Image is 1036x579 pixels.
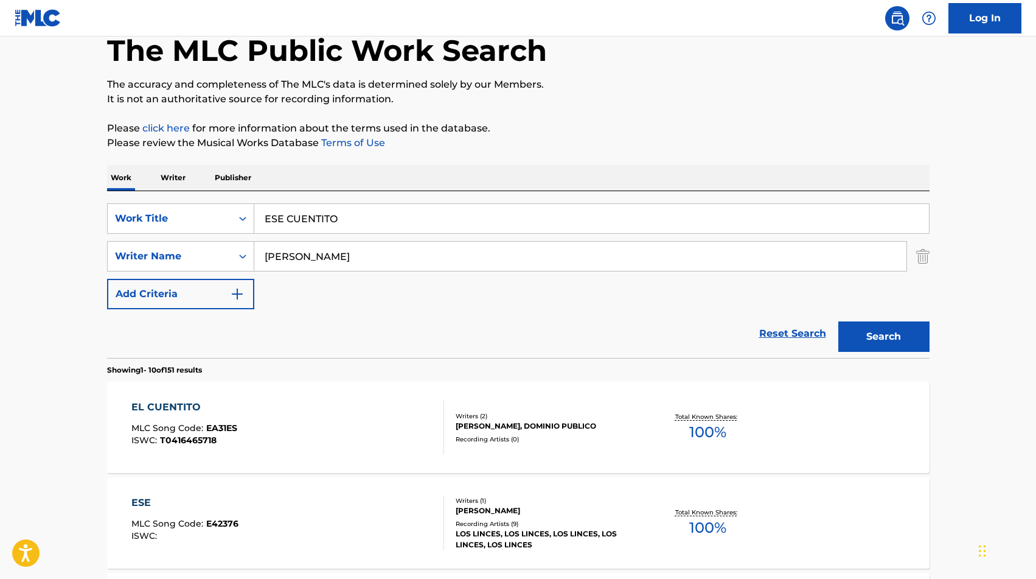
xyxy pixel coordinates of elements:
a: Reset Search [753,320,832,347]
div: Work Title [115,211,224,226]
div: Writer Name [115,249,224,264]
div: Recording Artists ( 0 ) [456,435,639,444]
a: ESEMLC Song Code:E42376ISWC:Writers (1)[PERSON_NAME]Recording Artists (9)LOS LINCES, LOS LINCES, ... [107,477,930,569]
span: 100 % [689,421,726,443]
div: ESE [131,496,238,510]
div: Help [917,6,941,30]
a: Terms of Use [319,137,385,149]
p: Work [107,165,135,191]
a: Public Search [885,6,909,30]
button: Add Criteria [107,279,254,309]
span: T0416465718 [160,435,217,446]
div: LOS LINCES, LOS LINCES, LOS LINCES, LOS LINCES, LOS LINCES [456,528,639,550]
span: MLC Song Code : [131,423,206,433]
span: EA31ES [206,423,237,433]
img: Delete Criterion [916,241,930,272]
img: help [922,11,936,26]
button: Search [838,321,930,352]
img: search [890,11,905,26]
div: Writers ( 1 ) [456,496,639,505]
div: Widget de chat [975,521,1036,579]
p: Total Known Shares: [675,508,740,517]
p: Publisher [211,165,255,191]
p: Showing 1 - 10 of 151 results [107,365,202,376]
p: The accuracy and completeness of The MLC's data is determined solely by our Members. [107,77,930,92]
div: Recording Artists ( 9 ) [456,519,639,528]
div: [PERSON_NAME], DOMINIO PUBLICO [456,421,639,432]
form: Search Form [107,203,930,358]
img: MLC Logo [15,9,61,27]
div: Writers ( 2 ) [456,412,639,421]
p: Please review the Musical Works Database [107,136,930,150]
div: [PERSON_NAME] [456,505,639,516]
p: Writer [157,165,189,191]
a: EL CUENTITOMLC Song Code:EA31ESISWC:T0416465718Writers (2)[PERSON_NAME], DOMINIO PUBLICORecording... [107,382,930,473]
span: ISWC : [131,435,160,446]
img: 9d2ae6d4665cec9f34b9.svg [230,287,245,301]
iframe: Chat Widget [975,521,1036,579]
span: MLC Song Code : [131,518,206,529]
span: 100 % [689,517,726,539]
div: Arrastrar [979,533,986,569]
span: E42376 [206,518,238,529]
p: Total Known Shares: [675,412,740,421]
span: ISWC : [131,530,160,541]
a: Log In [948,3,1021,33]
h1: The MLC Public Work Search [107,32,547,69]
div: EL CUENTITO [131,400,237,415]
a: click here [142,122,190,134]
p: Please for more information about the terms used in the database. [107,121,930,136]
p: It is not an authoritative source for recording information. [107,92,930,107]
